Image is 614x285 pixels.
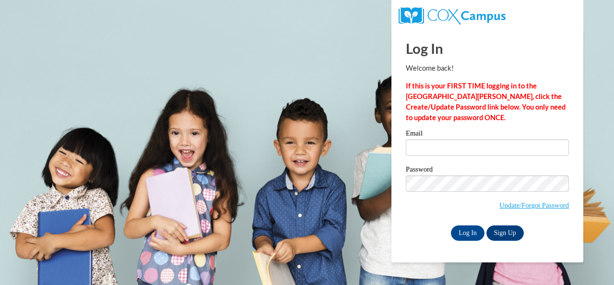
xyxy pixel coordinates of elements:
h1: Log In [406,38,569,58]
a: COX Campus [399,11,506,19]
a: Sign Up [486,225,524,241]
input: Log In [451,225,484,241]
strong: If this is your FIRST TIME logging in to the [GEOGRAPHIC_DATA][PERSON_NAME], click the Create/Upd... [406,82,566,122]
img: COX Campus [399,7,506,25]
a: Update/Forgot Password [499,201,569,209]
label: Password [406,166,569,175]
label: Email [406,130,569,139]
p: Welcome back! [406,63,569,74]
